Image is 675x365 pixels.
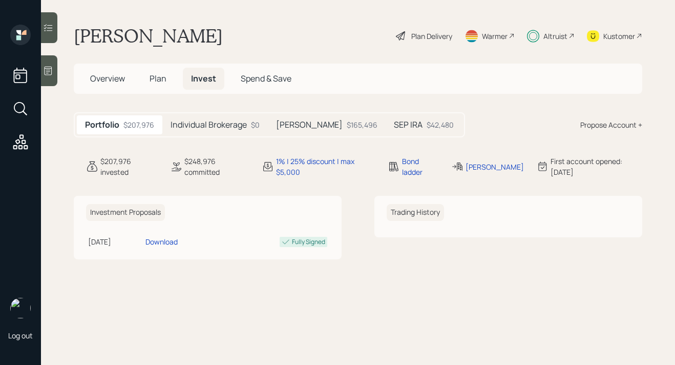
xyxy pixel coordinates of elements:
div: $165,496 [347,119,377,130]
div: [DATE] [88,236,141,247]
div: Fully Signed [292,237,325,247]
h5: Portfolio [85,120,119,130]
div: $207,976 invested [100,156,158,177]
div: 1% | 25% discount | max $5,000 [276,156,375,177]
div: Bond ladder [402,156,439,177]
div: Warmer [482,31,508,42]
span: Overview [90,73,125,84]
div: First account opened: [DATE] [551,156,642,177]
div: $42,480 [427,119,454,130]
div: $248,976 committed [184,156,249,177]
div: Download [145,236,178,247]
div: $0 [251,119,260,130]
img: michael-russo-headshot.png [10,298,31,318]
h5: Individual Brokerage [171,120,247,130]
div: Plan Delivery [411,31,452,42]
h6: Trading History [387,204,444,221]
h5: [PERSON_NAME] [276,120,343,130]
div: Kustomer [603,31,635,42]
div: Log out [8,331,33,340]
h1: [PERSON_NAME] [74,25,223,47]
div: Propose Account + [580,119,642,130]
div: [PERSON_NAME] [466,161,524,172]
h5: SEP IRA [394,120,423,130]
span: Spend & Save [241,73,291,84]
div: $207,976 [123,119,154,130]
span: Invest [191,73,216,84]
div: Altruist [543,31,567,42]
span: Plan [150,73,166,84]
h6: Investment Proposals [86,204,165,221]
